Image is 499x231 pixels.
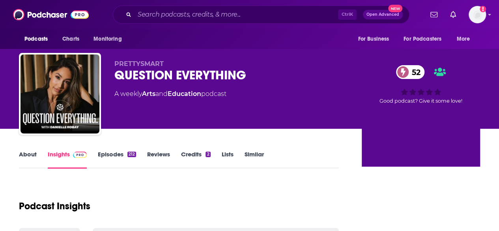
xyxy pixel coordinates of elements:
[457,34,470,45] span: More
[245,150,264,169] a: Similar
[57,32,84,47] a: Charts
[19,32,58,47] button: open menu
[398,32,453,47] button: open menu
[127,152,136,157] div: 212
[222,150,234,169] a: Lists
[451,32,480,47] button: open menu
[396,65,424,79] a: 52
[480,6,486,12] svg: Add a profile image
[19,200,90,212] h1: Podcast Insights
[427,8,441,21] a: Show notifications dropdown
[363,10,403,19] button: Open AdvancedNew
[469,6,486,23] button: Show profile menu
[147,150,170,169] a: Reviews
[24,34,48,45] span: Podcasts
[114,60,164,68] span: PRETTYSMART
[62,34,79,45] span: Charts
[114,89,226,99] div: A weekly podcast
[19,150,37,169] a: About
[113,6,409,24] div: Search podcasts, credits, & more...
[362,60,480,109] div: 52Good podcast? Give it some love!
[404,34,441,45] span: For Podcasters
[404,65,424,79] span: 52
[73,152,87,158] img: Podchaser Pro
[98,150,136,169] a: Episodes212
[447,8,459,21] a: Show notifications dropdown
[469,6,486,23] img: User Profile
[181,150,210,169] a: Credits2
[469,6,486,23] span: Logged in as Ashley_Beenen
[48,150,87,169] a: InsightsPodchaser Pro
[168,90,201,98] a: Education
[379,98,462,104] span: Good podcast? Give it some love!
[155,90,168,98] span: and
[88,32,132,47] button: open menu
[93,34,121,45] span: Monitoring
[358,34,389,45] span: For Business
[135,8,338,21] input: Search podcasts, credits, & more...
[352,32,399,47] button: open menu
[142,90,155,98] a: Arts
[13,7,89,22] img: Podchaser - Follow, Share and Rate Podcasts
[366,13,399,17] span: Open Advanced
[338,9,357,20] span: Ctrl K
[21,54,99,133] img: QUESTION EVERYTHING
[388,5,402,12] span: New
[206,152,210,157] div: 2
